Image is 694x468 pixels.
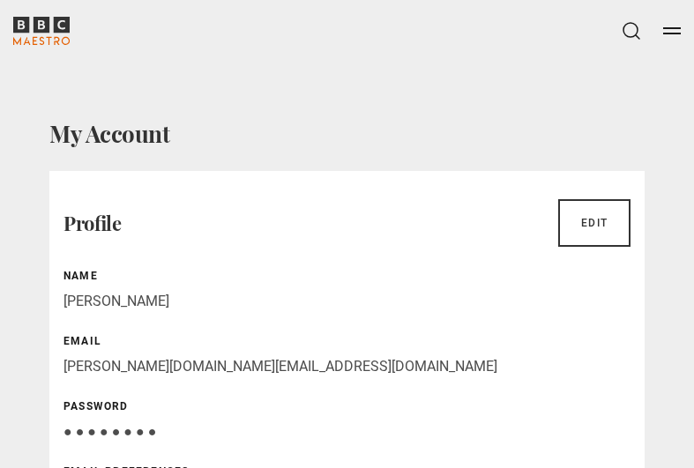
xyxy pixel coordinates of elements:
p: Email [63,333,631,349]
p: Name [63,268,631,284]
p: [PERSON_NAME] [63,291,631,312]
h2: Profile [63,209,121,237]
p: Password [63,398,631,414]
p: [PERSON_NAME][DOMAIN_NAME][EMAIL_ADDRESS][DOMAIN_NAME] [63,356,631,377]
button: Toggle navigation [663,22,681,40]
a: Edit [558,199,631,247]
svg: BBC Maestro [13,17,70,45]
h1: My Account [49,118,645,150]
span: ● ● ● ● ● ● ● ● [63,423,156,440]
